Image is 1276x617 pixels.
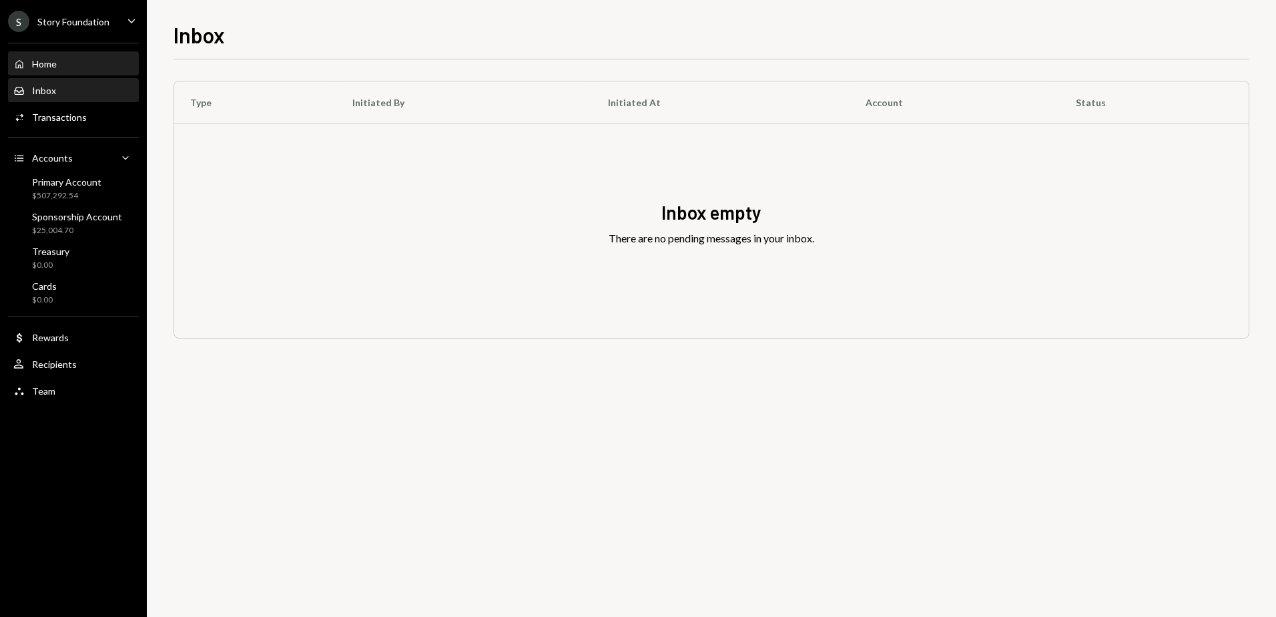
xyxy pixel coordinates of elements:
div: Inbox empty [661,200,761,226]
a: Sponsorship Account$25,004.70 [8,207,139,239]
div: Sponsorship Account [32,211,122,222]
div: $25,004.70 [32,225,122,236]
div: Rewards [32,332,69,343]
h1: Inbox [174,21,225,48]
div: S [8,11,29,32]
div: There are no pending messages in your inbox. [609,230,814,246]
th: Initiated By [336,81,592,124]
div: Recipients [32,359,77,370]
div: Transactions [32,112,87,123]
th: Status [1060,81,1249,124]
th: Initiated At [592,81,850,124]
a: Cards$0.00 [8,276,139,308]
div: $0.00 [32,294,57,306]
div: Inbox [32,85,56,96]
div: Treasury [32,246,69,257]
a: Inbox [8,78,139,102]
div: Home [32,58,57,69]
div: Team [32,385,55,397]
div: Story Foundation [37,16,109,27]
th: Type [174,81,336,124]
a: Recipients [8,352,139,376]
a: Home [8,51,139,75]
div: Primary Account [32,176,101,188]
div: Cards [32,280,57,292]
a: Transactions [8,105,139,129]
div: $0.00 [32,260,69,271]
a: Accounts [8,146,139,170]
th: Account [850,81,1060,124]
a: Primary Account$507,292.54 [8,172,139,204]
a: Team [8,379,139,403]
a: Treasury$0.00 [8,242,139,274]
div: $507,292.54 [32,190,101,202]
a: Rewards [8,325,139,349]
div: Accounts [32,152,73,164]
